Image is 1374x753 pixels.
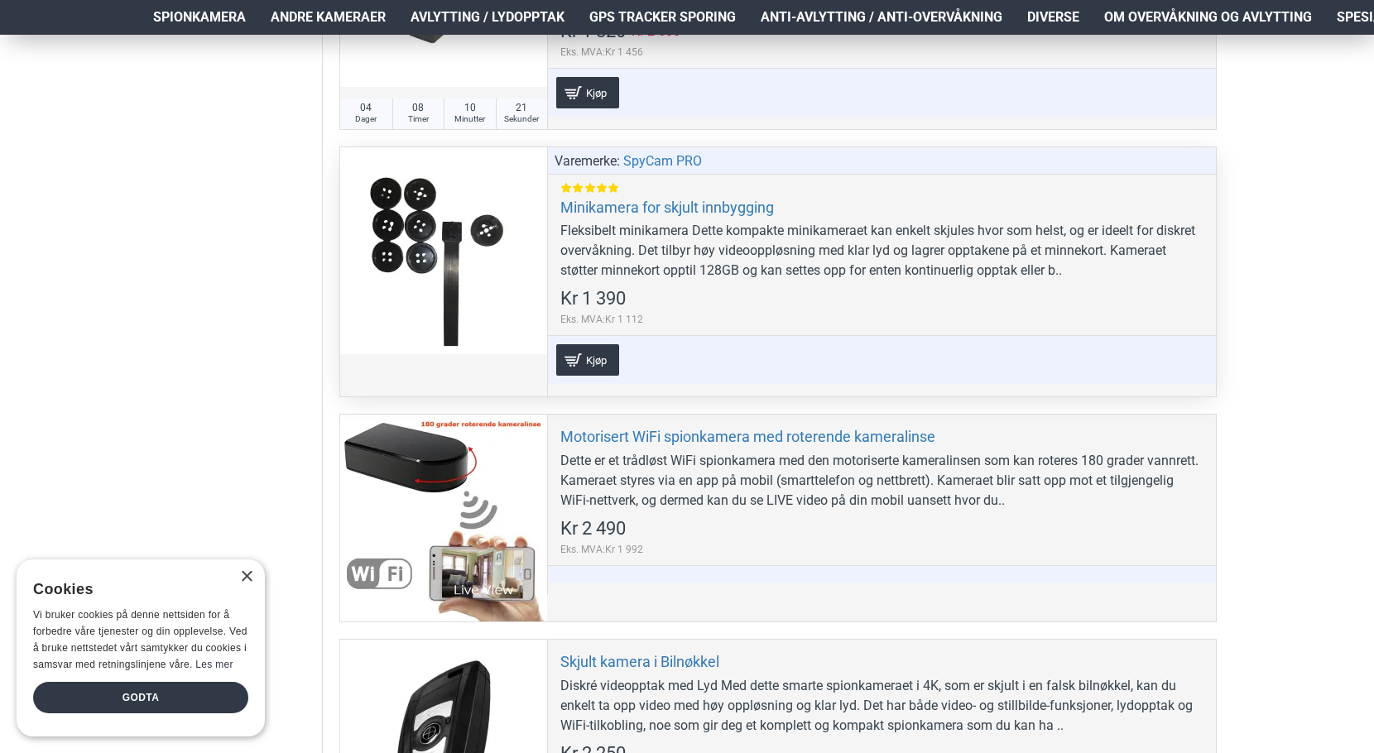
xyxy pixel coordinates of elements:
[560,542,643,557] span: Eks. MVA:Kr 1 992
[560,45,680,60] span: Eks. MVA:Kr 1 456
[560,290,626,308] span: Kr 1 390
[632,25,680,38] span: Kr 2 600
[33,572,238,607] div: Cookies
[761,7,1002,27] span: Anti-avlytting / Anti-overvåkning
[340,147,547,354] a: Minikamera for skjult innbygging Minikamera for skjult innbygging
[560,520,626,538] span: Kr 2 490
[560,312,643,327] span: Eks. MVA:Kr 1 112
[560,22,626,41] span: Kr 1 820
[340,415,547,621] a: Motorisert WiFi spionkamera med roterende kameralinse Motorisert WiFi spionkamera med roterende k...
[560,652,719,671] a: Skjult kamera i Bilnøkkel
[271,7,386,27] span: Andre kameraer
[1027,7,1079,27] span: Diverse
[582,355,611,366] span: Kjøp
[589,7,736,27] span: GPS Tracker Sporing
[411,7,564,27] span: Avlytting / Lydopptak
[195,659,233,670] a: Les mer, opens a new window
[560,676,1203,736] div: Diskré videopptak med Lyd Med dette smarte spionkameraet i 4K, som er skjult i en falsk bilnøkkel...
[560,451,1203,511] div: Dette er et trådløst WiFi spionkamera med den motoriserte kameralinsen som kan roteres 180 grader...
[153,7,246,27] span: Spionkamera
[582,88,611,98] span: Kjøp
[623,151,702,171] a: SpyCam PRO
[560,221,1203,281] div: Fleksibelt minikamera Dette kompakte minikameraet kan enkelt skjules hvor som helst, og er ideelt...
[240,571,252,583] div: Close
[33,609,247,669] span: Vi bruker cookies på denne nettsiden for å forbedre våre tjenester og din opplevelse. Ved å bruke...
[560,198,774,217] a: Minikamera for skjult innbygging
[1104,7,1312,27] span: Om overvåkning og avlytting
[555,151,620,171] span: Varemerke:
[560,427,935,446] a: Motorisert WiFi spionkamera med roterende kameralinse
[33,682,248,713] div: Godta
